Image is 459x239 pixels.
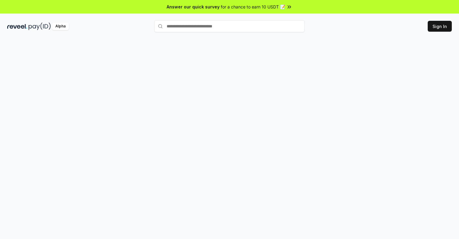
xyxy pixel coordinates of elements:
[52,23,69,30] div: Alpha
[428,21,452,32] button: Sign In
[221,4,285,10] span: for a chance to earn 10 USDT 📝
[29,23,51,30] img: pay_id
[7,23,27,30] img: reveel_dark
[167,4,220,10] span: Answer our quick survey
